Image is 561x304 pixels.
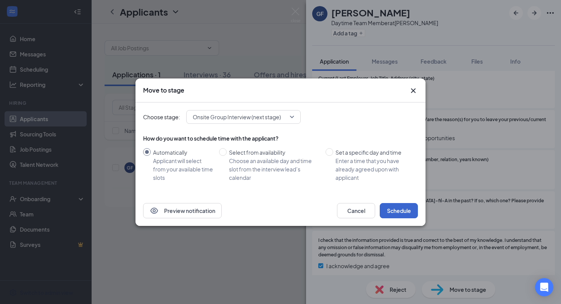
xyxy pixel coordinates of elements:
[143,203,222,218] button: EyePreview notification
[229,148,319,157] div: Select from availability
[337,203,375,218] button: Cancel
[409,86,418,95] button: Close
[335,157,412,182] div: Enter a time that you have already agreed upon with applicant
[150,206,159,215] svg: Eye
[229,157,319,182] div: Choose an available day and time slot from the interview lead’s calendar
[153,157,213,182] div: Applicant will select from your available time slots
[335,148,412,157] div: Set a specific day and time
[143,113,180,121] span: Choose stage:
[409,86,418,95] svg: Cross
[143,86,184,94] h3: Move to stage
[153,148,213,157] div: Automatically
[193,111,281,123] span: Onsite Group Interview (next stage)
[380,203,418,218] button: Schedule
[143,134,418,142] div: How do you want to schedule time with the applicant?
[535,278,553,296] div: Open Intercom Messenger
